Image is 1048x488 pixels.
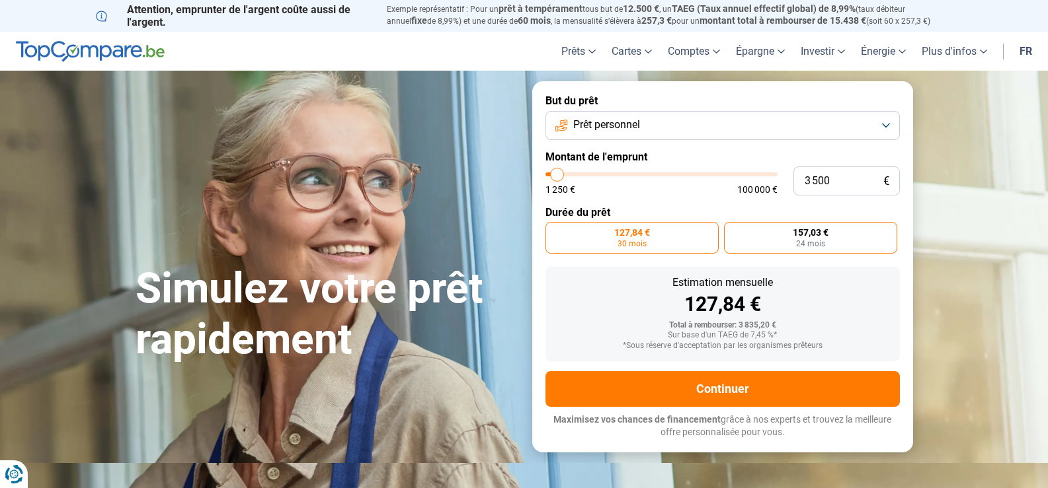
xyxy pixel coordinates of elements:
[1012,32,1040,71] a: fr
[914,32,995,71] a: Plus d'infos
[660,32,728,71] a: Comptes
[556,277,889,288] div: Estimation mensuelle
[545,185,575,194] span: 1 250 €
[556,341,889,351] div: *Sous réserve d'acceptation par les organismes prêteurs
[796,240,825,248] span: 24 mois
[556,295,889,314] div: 127,84 €
[573,118,640,132] span: Prêt personnel
[853,32,914,71] a: Énergie
[623,3,659,14] span: 12.500 €
[618,240,647,248] span: 30 mois
[518,15,551,26] span: 60 mois
[411,15,427,26] span: fixe
[545,206,900,219] label: Durée du prêt
[793,32,853,71] a: Investir
[545,111,900,140] button: Prêt personnel
[672,3,856,14] span: TAEG (Taux annuel effectif global) de 8,99%
[545,151,900,163] label: Montant de l'emprunt
[553,414,721,425] span: Maximisez vos chances de financement
[728,32,793,71] a: Épargne
[545,413,900,439] p: grâce à nos experts et trouvez la meilleure offre personnalisée pour vous.
[545,94,900,107] label: But du prêt
[136,263,516,365] h1: Simulez votre prêt rapidement
[387,3,953,27] p: Exemple représentatif : Pour un tous but de , un (taux débiteur annuel de 8,99%) et une durée de ...
[793,228,828,237] span: 157,03 €
[614,228,650,237] span: 127,84 €
[499,3,583,14] span: prêt à tempérament
[96,3,371,28] p: Attention, emprunter de l'argent coûte aussi de l'argent.
[556,331,889,340] div: Sur base d'un TAEG de 7,45 %*
[700,15,866,26] span: montant total à rembourser de 15.438 €
[737,185,778,194] span: 100 000 €
[641,15,672,26] span: 257,3 €
[556,321,889,330] div: Total à rembourser: 3 835,20 €
[883,176,889,187] span: €
[604,32,660,71] a: Cartes
[16,41,165,62] img: TopCompare
[553,32,604,71] a: Prêts
[545,371,900,407] button: Continuer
